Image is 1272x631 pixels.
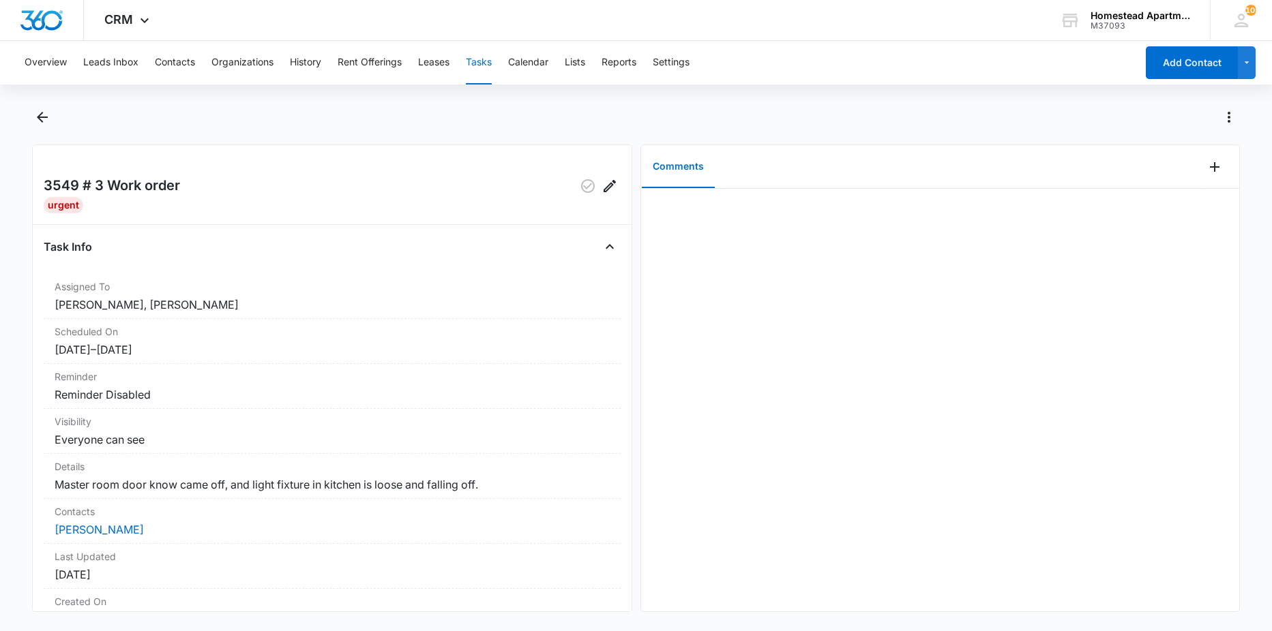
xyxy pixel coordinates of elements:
button: Edit [599,175,621,197]
button: Close [599,236,621,258]
div: Assigned To[PERSON_NAME], [PERSON_NAME] [44,274,621,319]
dd: Reminder Disabled [55,386,610,403]
span: CRM [104,12,133,27]
h2: 3549 # 3 Work order [44,175,180,197]
div: Contacts[PERSON_NAME] [44,499,621,544]
dd: [PERSON_NAME], [PERSON_NAME] [55,296,610,313]
dd: [DATE] [55,566,610,583]
button: Settings [653,41,690,84]
dt: Details [55,459,610,474]
div: account id [1091,21,1190,31]
button: History [290,41,321,84]
button: Tasks [466,41,492,84]
div: Urgent [44,197,83,213]
a: [PERSON_NAME] [55,523,144,536]
div: Scheduled On[DATE]–[DATE] [44,319,621,364]
button: Contacts [155,41,195,84]
dt: Visibility [55,414,610,429]
button: Add Comment [1204,156,1226,178]
h4: Task Info [44,238,92,255]
div: VisibilityEveryone can see [44,409,621,454]
button: Organizations [211,41,273,84]
button: Rent Offerings [338,41,402,84]
dt: Reminder [55,369,610,384]
button: Leases [418,41,449,84]
button: Back [32,106,53,128]
dt: Created On [55,594,610,609]
dd: [DATE] – [DATE] [55,341,610,358]
button: Calendar [508,41,548,84]
div: ReminderReminder Disabled [44,364,621,409]
button: Add Contact [1146,46,1238,79]
dt: Last Updated [55,549,610,564]
button: Lists [565,41,585,84]
button: Comments [642,146,715,188]
dt: Scheduled On [55,324,610,339]
button: Reports [602,41,636,84]
dd: Master room door know came off, and light fixture in kitchen is loose and falling off. [55,476,610,493]
dt: Assigned To [55,279,610,294]
dd: Everyone can see [55,431,610,448]
div: Last Updated[DATE] [44,544,621,589]
button: Overview [25,41,67,84]
div: notifications count [1245,5,1256,16]
button: Leads Inbox [83,41,138,84]
dt: Contacts [55,504,610,519]
span: 105 [1245,5,1256,16]
div: account name [1091,10,1190,21]
button: Actions [1218,106,1240,128]
div: DetailsMaster room door know came off, and light fixture in kitchen is loose and falling off. [44,454,621,499]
